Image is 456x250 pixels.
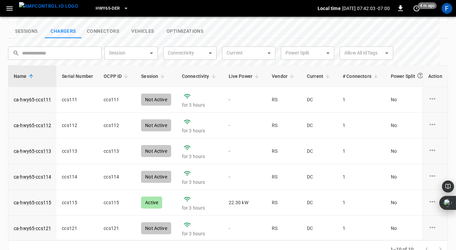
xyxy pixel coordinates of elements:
td: 22.30 kW [223,190,267,216]
span: 4 m ago [418,2,437,9]
span: Vendor [272,72,296,80]
img: ampcontrol.io logo [19,2,78,10]
span: Name [14,72,35,80]
td: - [223,216,267,241]
p: Local time [318,5,341,12]
span: Session [141,72,167,80]
div: charge point options [428,95,442,105]
td: DC [302,216,337,241]
td: RS [266,164,302,190]
p: for 3 hours [182,179,218,185]
button: show latest optimizations [161,24,209,38]
a: ca-hwy65-ccs113 [14,148,51,154]
a: ca-hwy65-ccs112 [14,122,51,129]
td: ccs114 [56,164,98,190]
span: # Connectors [343,72,380,80]
span: HWY65-DER [96,5,120,12]
th: Serial Number [56,66,98,87]
td: No [385,190,439,216]
span: Power Split [391,70,434,83]
button: set refresh interval [411,3,422,14]
td: RS [266,216,302,241]
th: Action [423,66,448,87]
td: 1 [337,164,385,190]
button: show latest sessions [8,24,45,38]
div: Active [141,197,162,209]
div: Not Active [141,171,171,183]
td: No [385,216,439,241]
button: show latest vehicles [124,24,161,38]
td: RS [266,190,302,216]
td: 1 [337,216,385,241]
div: profile-icon [442,3,452,14]
a: ca-hwy65-ccs121 [14,225,51,232]
div: charge point options [428,223,442,233]
div: charge point options [428,120,442,130]
a: ca-hwy65-ccs111 [14,96,51,103]
span: Live Power [229,72,261,80]
button: show latest connectors [82,24,124,38]
div: charge point options [428,146,442,156]
p: for 3 hours [182,230,218,237]
a: ca-hwy65-ccs114 [14,173,51,180]
button: HWY65-DER [93,2,131,15]
td: No [385,164,439,190]
td: 1 [337,190,385,216]
span: Connectivity [182,72,218,80]
div: charge point options [428,172,442,182]
td: - [223,164,267,190]
td: ccs114 [98,164,136,190]
td: ccs121 [56,216,98,241]
p: [DATE] 07:42:03 -07:00 [342,5,390,12]
td: ccs115 [98,190,136,216]
span: OCPP ID [104,72,130,80]
a: ca-hwy65-ccs115 [14,199,51,206]
td: DC [302,164,337,190]
td: ccs121 [98,216,136,241]
td: ccs115 [56,190,98,216]
div: Not Active [141,222,171,234]
td: DC [302,190,337,216]
button: show latest charge points [45,24,82,38]
span: Current [307,72,332,80]
p: for 3 hours [182,205,218,211]
div: charge point options [428,198,442,208]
